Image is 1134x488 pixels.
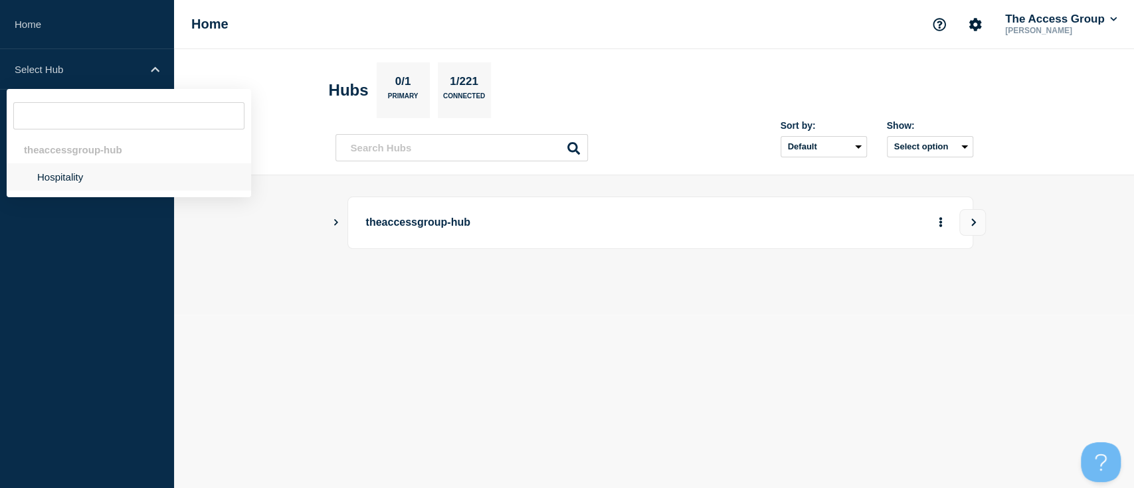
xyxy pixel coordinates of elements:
[329,81,369,100] h2: Hubs
[961,11,989,39] button: Account settings
[887,120,973,131] div: Show:
[1081,442,1121,482] iframe: Help Scout Beacon - Open
[781,136,867,157] select: Sort by
[443,92,485,106] p: Connected
[959,209,986,236] button: View
[388,92,419,106] p: Primary
[1002,13,1119,26] button: The Access Group
[7,136,251,163] div: theaccessgroup-hub
[781,120,867,131] div: Sort by:
[366,210,733,235] p: theaccessgroup-hub
[390,75,416,92] p: 0/1
[445,75,484,92] p: 1/221
[15,64,142,75] p: Select Hub
[7,163,251,191] li: Hospitality
[887,136,973,157] button: Select option
[925,11,953,39] button: Support
[335,134,588,161] input: Search Hubs
[1002,26,1119,35] p: [PERSON_NAME]
[932,210,949,235] button: More actions
[191,17,229,32] h1: Home
[333,218,339,228] button: Show Connected Hubs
